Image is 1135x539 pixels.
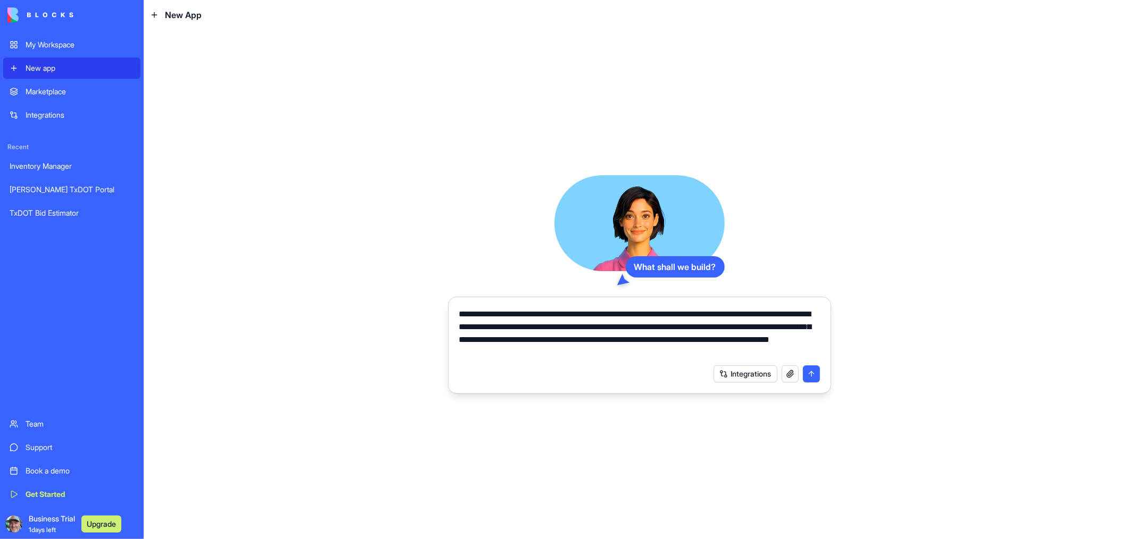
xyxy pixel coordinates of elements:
button: Upgrade [81,516,121,533]
div: What shall we build? [626,256,725,277]
a: New app [3,58,140,79]
div: Integrations [26,110,134,120]
div: Get Started [26,489,134,500]
span: New App [165,9,202,21]
button: Integrations [714,365,777,382]
div: Inventory Manager [10,161,134,171]
a: Inventory Manager [3,156,140,177]
a: [PERSON_NAME] TxDOT Portal [3,179,140,200]
a: Marketplace [3,81,140,102]
a: My Workspace [3,34,140,55]
span: 1 days left [29,526,56,534]
div: Team [26,419,134,429]
div: [PERSON_NAME] TxDOT Portal [10,184,134,195]
img: ACg8ocLCvxSa6pD2bm3DloqQmSdau6mM7U8YOcAdAAr2pqk7uHvwXhK8=s96-c [5,516,22,533]
div: TxDOT Bid Estimator [10,208,134,218]
img: logo [7,7,73,22]
a: TxDOT Bid Estimator [3,202,140,224]
div: Marketplace [26,86,134,97]
span: Business Trial [29,513,75,535]
div: My Workspace [26,39,134,50]
a: Support [3,437,140,458]
span: Recent [3,143,140,151]
a: Integrations [3,104,140,126]
a: Get Started [3,484,140,505]
div: Support [26,442,134,453]
div: Book a demo [26,466,134,476]
div: New app [26,63,134,73]
a: Team [3,413,140,435]
a: Book a demo [3,460,140,481]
